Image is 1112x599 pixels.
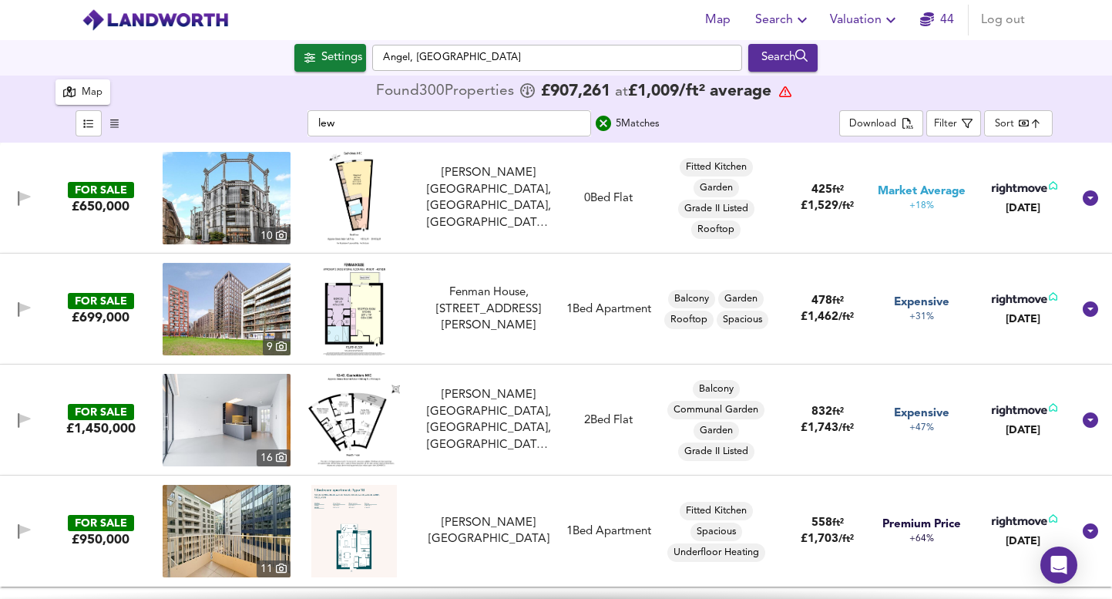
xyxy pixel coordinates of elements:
div: Garden [718,290,764,308]
div: Lewis Cubitt Square, King's Cross, London, N1C. 4BY [418,387,560,453]
div: 1 Bed Apartment [566,301,651,318]
span: Expensive [894,294,949,311]
svg: Show Details [1081,411,1100,429]
svg: Show Details [1081,522,1100,540]
span: / ft² [838,534,854,544]
span: £ 1,462 [801,311,854,323]
button: search [591,111,616,136]
img: property thumbnail [163,263,291,355]
div: Fenman House, 5 Lewis Cubitt Walk, N1C 4DF [418,284,560,334]
a: property thumbnail 9 [163,263,291,355]
img: property thumbnail [163,152,291,244]
div: Fitted Kitchen [680,158,753,177]
div: Communal Garden [667,401,764,419]
div: FOR SALE [68,182,134,198]
span: Map [700,9,737,31]
div: £950,000 [72,531,129,548]
div: Spacious [690,523,742,541]
input: Enter a location... [372,45,742,71]
div: Rooftop [664,311,714,329]
span: ft² [832,296,844,306]
div: [PERSON_NAME][GEOGRAPHIC_DATA], [GEOGRAPHIC_DATA], [GEOGRAPHIC_DATA], N1C. [GEOGRAPHIC_DATA], N1C... [425,387,554,453]
span: +18% [909,200,934,213]
span: £ 907,261 [541,84,610,99]
div: £650,000 [72,198,129,215]
div: 10 [257,227,291,244]
span: £ 1,743 [801,422,854,434]
div: Filter [934,116,957,133]
svg: Show Details [1081,300,1100,318]
button: Search [748,44,818,72]
span: Garden [694,181,739,195]
span: 832 [811,406,832,418]
span: Underfloor Heating [667,546,765,560]
div: Open Intercom Messenger [1040,547,1077,584]
div: Grade II Listed [678,200,754,218]
div: Fitted Kitchen [680,502,753,520]
div: FOR SALE [68,293,134,309]
div: 11 [257,560,291,577]
div: £699,000 [72,309,129,326]
span: Fitted Kitchen [680,504,753,518]
div: Garden [694,179,739,197]
button: Download [839,110,923,136]
span: Grade II Listed [678,445,754,459]
span: Market Average [878,183,966,200]
div: Sort [984,110,1053,136]
button: Valuation [824,5,906,35]
div: Run Your Search [748,44,818,72]
img: logo [82,8,229,32]
button: 44 [912,5,962,35]
span: Valuation [830,9,900,31]
span: Balcony [693,382,740,396]
div: 1 Bed Apartment [566,523,651,540]
span: Balcony [668,292,715,306]
div: Fenman House, [STREET_ADDRESS][PERSON_NAME] [425,284,554,334]
svg: Show Details [1081,189,1100,207]
span: Expensive [894,406,949,422]
div: [DATE] [989,533,1057,549]
div: Sort [995,116,1014,131]
a: 44 [920,9,954,31]
span: 558 [811,517,832,529]
a: property thumbnail 10 [163,152,291,244]
button: Log out [975,5,1031,35]
span: £ 1,529 [801,200,854,212]
div: 0 Bed Flat [584,190,633,207]
img: Floorplan [308,374,400,466]
div: FOR SALE [68,404,134,420]
span: Rooftop [664,313,714,327]
input: Text Filter... [307,110,591,136]
div: FOR SALE [68,515,134,531]
span: / ft² [838,423,854,433]
span: Garden [718,292,764,306]
div: 16 [257,449,291,466]
span: Premium Price [882,517,961,533]
div: 9 [263,338,291,355]
span: £ 1,009 / ft² average [628,83,771,99]
img: Floorplan [311,485,396,577]
img: property thumbnail [163,485,291,577]
div: Rooftop [691,220,741,239]
button: Settings [294,44,366,72]
span: Grade II Listed [678,202,754,216]
div: 2 Bed Flat [584,412,633,429]
img: Floorplan [328,152,381,244]
span: ft² [832,407,844,417]
div: split button [839,110,923,136]
span: Fitted Kitchen [680,160,753,174]
div: Balcony [693,380,740,399]
div: Grade II Listed [678,443,754,461]
span: Rooftop [691,223,741,237]
button: Search [749,5,818,35]
div: Search [752,48,815,68]
div: [PERSON_NAME][GEOGRAPHIC_DATA], [GEOGRAPHIC_DATA], [GEOGRAPHIC_DATA], N1C. 4BW, N1C 4BW [425,165,554,231]
div: Underfloor Heating [667,543,765,562]
button: Filter [926,110,980,136]
div: [DATE] [989,200,1057,216]
span: Search [755,9,811,31]
span: at [615,85,628,99]
div: [DATE] [989,422,1057,438]
div: Balcony [668,290,715,308]
div: Garden [694,422,739,440]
